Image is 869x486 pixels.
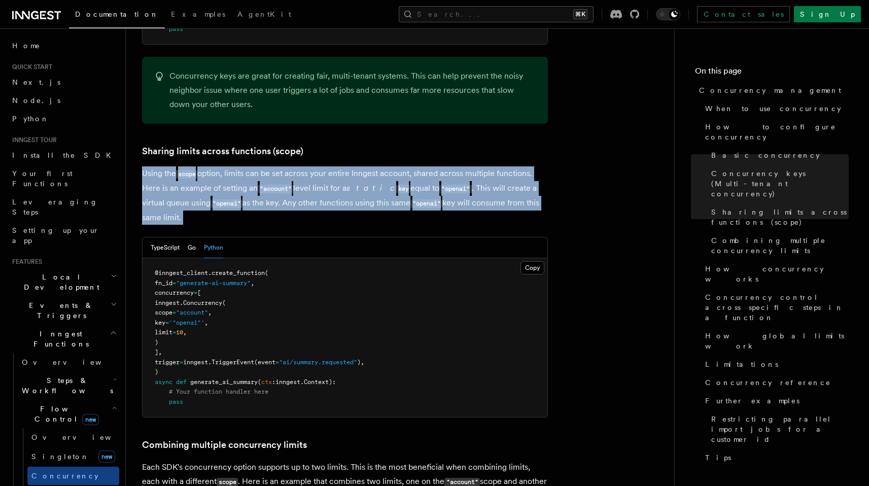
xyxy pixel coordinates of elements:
span: How global limits work [705,331,849,351]
a: Your first Functions [8,164,119,193]
button: Copy [520,261,544,274]
em: static [346,183,394,193]
kbd: ⌘K [573,9,587,19]
span: concurrency [155,289,194,296]
span: "generate-ai-summary" [176,280,251,287]
span: generate_ai_summary [190,378,258,386]
code: "account" [258,185,293,193]
a: Concurrency reference [701,373,849,392]
a: Contact sales [697,6,790,22]
span: ), [357,359,364,366]
a: Examples [165,3,231,27]
a: Limitations [701,355,849,373]
button: Steps & Workflows [18,371,119,400]
a: Sign Up [794,6,861,22]
span: inngest. [155,299,183,306]
span: scope [155,309,172,316]
a: How to configure concurrency [701,118,849,146]
a: Setting up your app [8,221,119,250]
button: Local Development [8,268,119,296]
a: Concurrency [27,467,119,485]
span: Context): [304,378,336,386]
span: pass [169,25,183,32]
code: scope [176,170,197,179]
span: Concurrency management [699,85,841,95]
span: . [300,378,304,386]
span: , [251,280,254,287]
span: ], [155,349,162,356]
span: [ [197,289,201,296]
span: Singleton [31,453,89,461]
button: TypeScript [151,237,180,258]
a: Node.js [8,91,119,110]
span: = [165,319,169,326]
code: "openai" [439,185,471,193]
span: create_function [212,269,265,276]
span: ) [155,368,158,375]
span: Combining multiple concurrency limits [711,235,849,256]
span: AgentKit [237,10,291,18]
a: How global limits work [701,327,849,355]
button: Python [204,237,223,258]
span: When to use concurrency [705,103,841,114]
span: Concurrency [183,299,222,306]
a: Install the SDK [8,146,119,164]
span: Restricting parallel import jobs for a customer id [711,414,849,444]
span: , [208,309,212,316]
span: Next.js [12,78,60,86]
span: async [155,378,172,386]
span: "account" [176,309,208,316]
span: # Your function handler here [169,388,268,395]
a: Sharing limits across functions (scope) [707,203,849,231]
span: ( [258,378,261,386]
a: Home [8,37,119,55]
a: When to use concurrency [701,99,849,118]
span: Further examples [705,396,800,406]
button: Inngest Functions [8,325,119,353]
span: inngest [275,378,300,386]
span: Inngest tour [8,136,57,144]
span: How to configure concurrency [705,122,849,142]
span: TriggerEvent [212,359,254,366]
span: = [275,359,279,366]
span: Local Development [8,272,111,292]
span: Tips [705,453,731,463]
span: inngest. [183,359,212,366]
span: Leveraging Steps [12,198,98,216]
span: Events & Triggers [8,300,111,321]
button: Events & Triggers [8,296,119,325]
code: "openai" [410,199,442,208]
a: AgentKit [231,3,297,27]
span: = [172,280,176,287]
a: How concurrency works [701,260,849,288]
span: : [272,378,275,386]
a: Concurrency control across specific steps in a function [701,288,849,327]
h4: On this page [695,65,849,81]
span: Concurrency reference [705,377,831,388]
span: , [204,319,208,326]
span: ctx [261,378,272,386]
span: = [172,309,176,316]
span: Documentation [75,10,159,18]
span: = [172,329,176,336]
button: Toggle dark mode [656,8,680,20]
span: , [183,329,187,336]
span: Python [12,115,49,123]
a: Leveraging Steps [8,193,119,221]
span: "ai/summary.requested" [279,359,357,366]
span: Concurrency [31,472,98,480]
span: Home [12,41,41,51]
a: Next.js [8,73,119,91]
a: Overview [18,353,119,371]
button: Go [188,237,196,258]
a: Combining multiple concurrency limits [142,438,307,452]
span: 10 [176,329,183,336]
p: Using the option, limits can be set across your entire Inngest account, shared across multiple fu... [142,166,548,225]
span: Install the SDK [12,151,117,159]
span: Steps & Workflows [18,375,113,396]
a: Documentation [69,3,165,28]
span: '"openai"' [169,319,204,326]
code: "openai" [211,199,242,208]
span: Overview [22,358,126,366]
span: pass [169,398,183,405]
